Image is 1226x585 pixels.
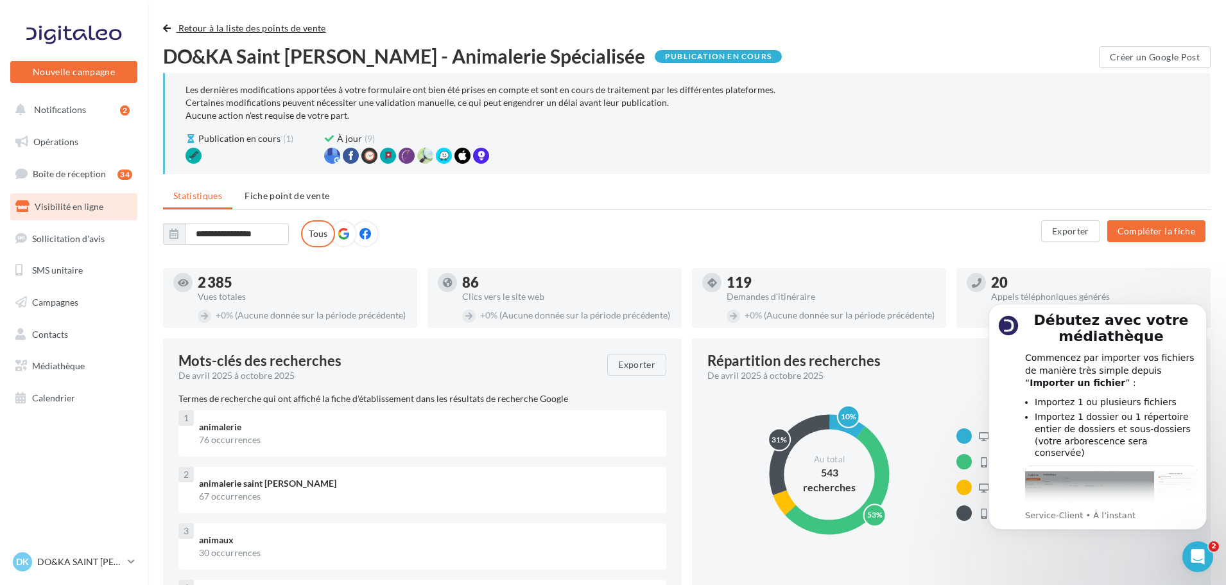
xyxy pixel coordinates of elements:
[1209,541,1219,552] span: 2
[745,310,762,320] span: 0%
[8,321,140,348] a: Contacts
[163,21,331,36] button: Retour à la liste des points de vente
[216,310,221,320] span: +
[198,292,407,301] div: Vues totales
[199,490,656,503] div: 67 occurrences
[16,555,29,568] span: DK
[480,310,497,320] span: 0%
[1102,225,1211,236] a: Compléter la fiche
[301,220,335,247] label: Tous
[8,193,140,220] a: Visibilité en ligne
[1099,46,1211,68] button: Créer un Google Post
[707,354,881,368] div: Répartition des recherches
[117,170,132,180] div: 34
[727,292,936,301] div: Demandes d'itinéraire
[8,257,140,284] a: SMS unitaire
[1107,220,1205,242] button: Compléter la fiche
[8,96,135,123] button: Notifications 2
[178,410,194,426] div: 1
[991,275,1200,290] div: 20
[235,310,406,320] span: (Aucune donnée sur la période précédente)
[745,310,750,320] span: +
[32,265,83,275] span: SMS unitaire
[34,104,86,115] span: Notifications
[120,105,130,116] div: 2
[8,353,140,380] a: Médiathèque
[32,329,68,340] span: Contacts
[655,50,782,63] div: Publication en cours
[707,369,1185,382] div: De avril 2025 à octobre 2025
[198,275,407,290] div: 2 385
[1182,541,1213,572] iframe: Intercom live chat
[178,523,194,539] div: 3
[178,392,666,405] p: Termes de recherche qui ont affiché la fiche d'établissement dans les résultats de recherche Google
[727,275,936,290] div: 119
[8,128,140,155] a: Opérations
[283,132,293,145] span: (1)
[607,354,666,376] button: Exporter
[199,534,656,546] div: animaux
[199,546,656,559] div: 30 occurrences
[186,83,1190,122] div: Les dernières modifications apportées à votre formulaire ont bien été prises en compte et sont en...
[178,467,194,482] div: 2
[365,132,375,145] span: (9)
[178,22,326,33] span: Retour à la liste des points de vente
[33,168,106,179] span: Boîte de réception
[8,385,140,412] a: Calendrier
[8,289,140,316] a: Campagnes
[198,132,281,145] span: Publication en cours
[462,275,671,290] div: 86
[32,297,78,308] span: Campagnes
[32,392,75,403] span: Calendrier
[178,369,597,382] div: De avril 2025 à octobre 2025
[32,232,105,243] span: Sollicitation d'avis
[499,310,670,320] span: (Aucune donnée sur la période précédente)
[32,360,85,371] span: Médiathèque
[199,433,656,446] div: 76 occurrences
[245,190,329,201] span: Fiche point de vente
[35,201,103,212] span: Visibilité en ligne
[163,46,645,65] span: DO&KA Saint [PERSON_NAME] - Animalerie Spécialisée
[199,477,656,490] div: animalerie saint [PERSON_NAME]
[1041,220,1100,242] button: Exporter
[969,288,1226,579] iframe: Intercom notifications message
[10,550,137,574] a: DK DO&KA SAINT [PERSON_NAME]
[8,160,140,188] a: Boîte de réception34
[480,310,485,320] span: +
[10,61,137,83] button: Nouvelle campagne
[337,132,362,145] span: À jour
[33,136,78,147] span: Opérations
[764,310,935,320] span: (Aucune donnée sur la période précédente)
[216,310,233,320] span: 0%
[462,292,671,301] div: Clics vers le site web
[8,225,140,252] a: Sollicitation d'avis
[199,421,656,433] div: animalerie
[37,555,123,568] p: DO&KA SAINT [PERSON_NAME]
[178,354,341,368] span: Mots-clés des recherches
